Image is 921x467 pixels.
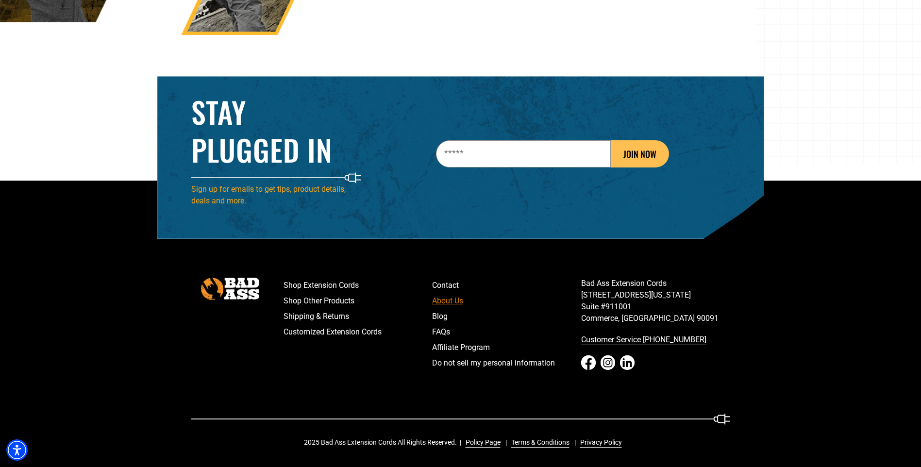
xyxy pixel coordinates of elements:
[191,183,361,207] p: Sign up for emails to get tips, product details, deals and more.
[284,309,433,324] a: Shipping & Returns
[432,355,581,371] a: Do not sell my personal information
[581,355,596,370] a: Facebook - open in a new tab
[432,324,581,340] a: FAQs
[284,293,433,309] a: Shop Other Products
[581,332,730,348] a: call 833-674-1699
[432,340,581,355] a: Affiliate Program
[611,140,669,167] button: JOIN NOW
[201,278,259,300] img: Bad Ass Extension Cords
[432,278,581,293] a: Contact
[432,293,581,309] a: About Us
[507,437,569,448] a: Terms & Conditions
[191,93,361,168] h2: Stay Plugged In
[284,278,433,293] a: Shop Extension Cords
[284,324,433,340] a: Customized Extension Cords
[436,140,611,167] input: Email
[304,437,629,448] div: 2025 Bad Ass Extension Cords All Rights Reserved.
[432,309,581,324] a: Blog
[462,437,501,448] a: Policy Page
[601,355,615,370] a: Instagram - open in a new tab
[576,437,622,448] a: Privacy Policy
[620,355,635,370] a: LinkedIn - open in a new tab
[6,439,28,461] div: Accessibility Menu
[581,278,730,324] p: Bad Ass Extension Cords [STREET_ADDRESS][US_STATE] Suite #911001 Commerce, [GEOGRAPHIC_DATA] 90091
